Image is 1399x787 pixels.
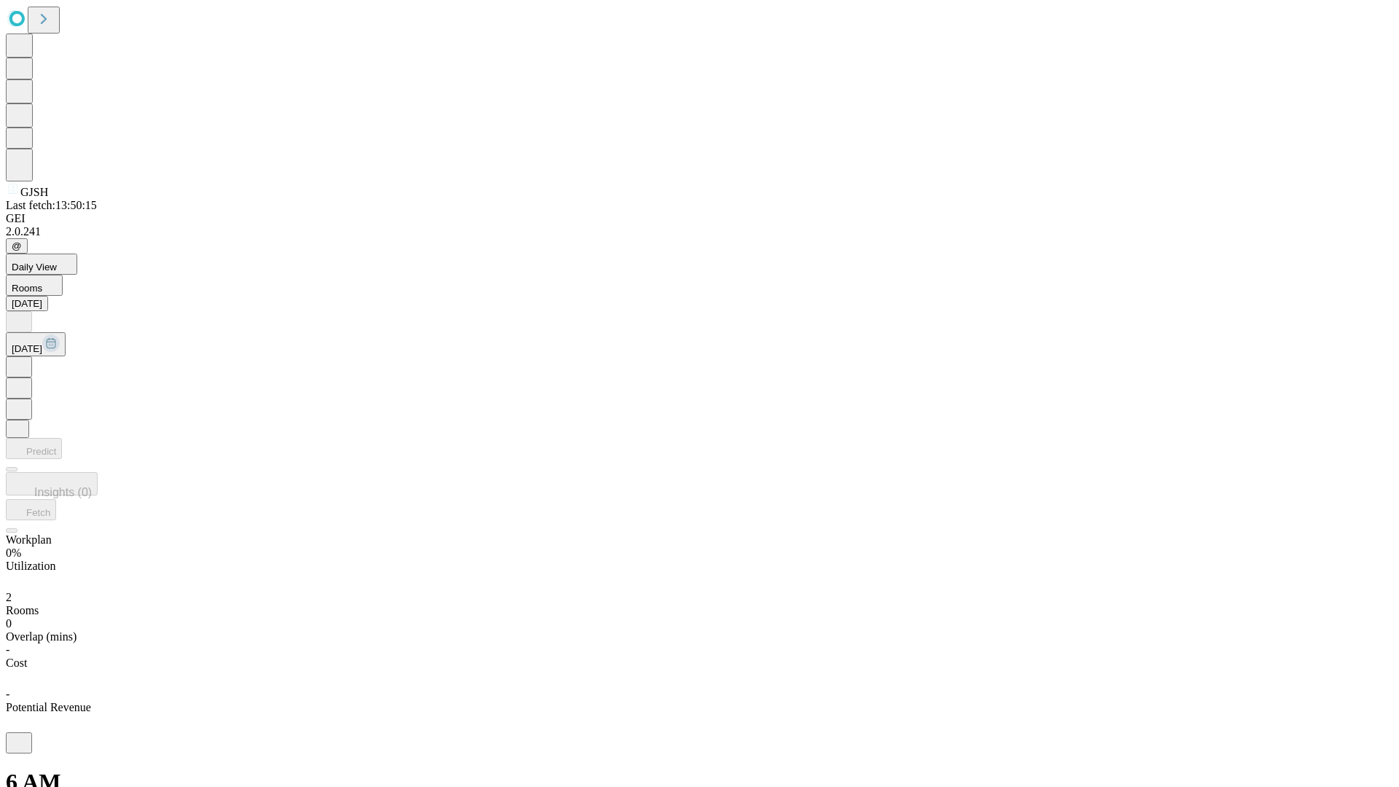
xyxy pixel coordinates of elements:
span: 0% [6,547,21,559]
button: Rooms [6,275,63,296]
span: 2 [6,591,12,603]
span: [DATE] [12,343,42,354]
button: Predict [6,438,62,459]
span: Cost [6,657,27,669]
span: Utilization [6,560,55,572]
span: Potential Revenue [6,701,91,713]
span: Last fetch: 13:50:15 [6,199,97,211]
button: Insights (0) [6,472,98,496]
button: Fetch [6,499,56,520]
div: 2.0.241 [6,225,1393,238]
span: Insights (0) [34,486,92,498]
span: Daily View [12,262,57,273]
div: GEI [6,212,1393,225]
span: 0 [6,617,12,630]
button: Daily View [6,254,77,275]
button: [DATE] [6,296,48,311]
span: Workplan [6,533,52,546]
span: - [6,688,9,700]
span: Overlap (mins) [6,630,77,643]
span: - [6,643,9,656]
span: Rooms [12,283,42,294]
span: @ [12,240,22,251]
button: [DATE] [6,332,66,356]
button: @ [6,238,28,254]
span: Rooms [6,604,39,616]
span: GJSH [20,186,48,198]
